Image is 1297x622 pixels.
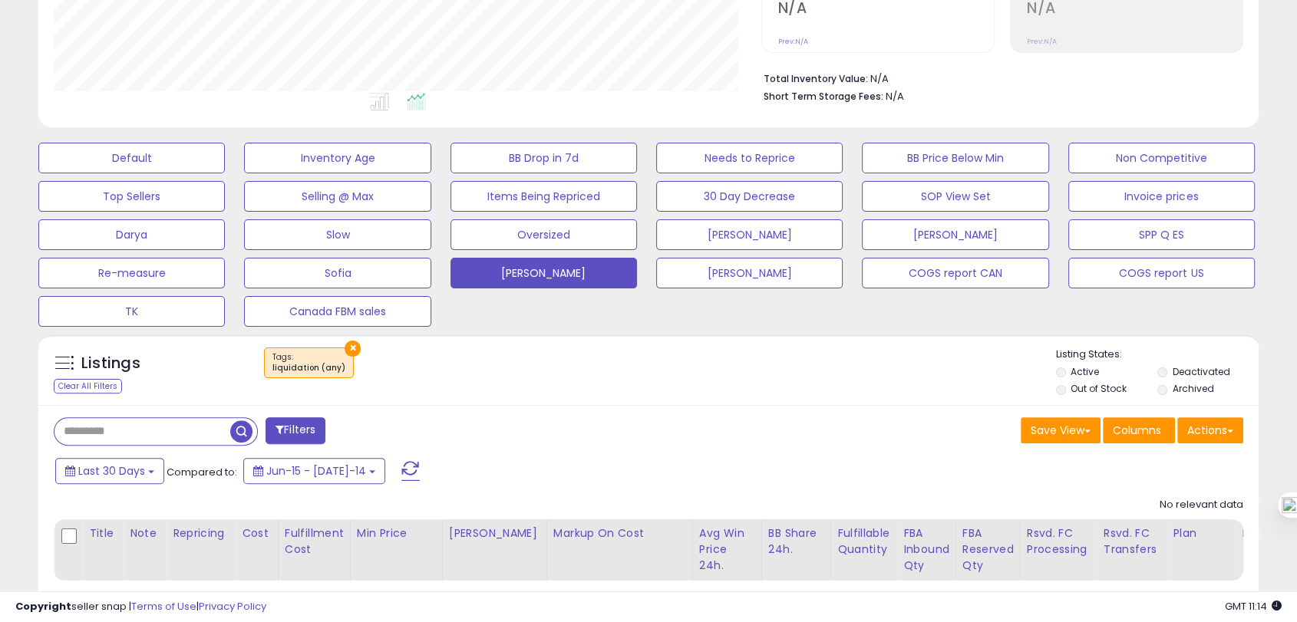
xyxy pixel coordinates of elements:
div: Fulfillment Cost [285,525,344,558]
span: Tags : [272,351,345,374]
div: Avg Win Price 24h. [699,525,755,574]
button: SOP View Set [862,181,1048,212]
button: Non Competitive [1068,143,1255,173]
b: Short Term Storage Fees: [764,90,883,103]
button: Re-measure [38,258,225,288]
button: BB Price Below Min [862,143,1048,173]
b: Total Inventory Value: [764,72,868,85]
div: [PERSON_NAME] [449,525,540,541]
span: Last 30 Days [78,463,145,479]
button: Invoice prices [1068,181,1255,212]
div: Rsvd. FC Transfers [1103,525,1160,558]
button: [PERSON_NAME] [450,258,637,288]
button: TK [38,296,225,327]
button: Needs to Reprice [656,143,843,173]
button: Selling @ Max [244,181,431,212]
button: × [345,341,361,357]
strong: Copyright [15,599,71,614]
div: Repricing [173,525,229,541]
a: Terms of Use [131,599,196,614]
label: Active [1071,365,1099,378]
span: Columns [1113,423,1161,438]
label: Deactivated [1173,365,1230,378]
div: Min Price [357,525,436,541]
div: Fulfillable Quantity [837,525,890,558]
div: FBA Reserved Qty [962,525,1014,574]
div: FBA inbound Qty [903,525,949,574]
span: Jun-15 - [DATE]-14 [266,463,366,479]
label: Out of Stock [1071,382,1127,395]
th: The percentage added to the cost of goods (COGS) that forms the calculator for Min & Max prices. [546,519,692,581]
button: Top Sellers [38,181,225,212]
span: N/A [886,89,904,104]
button: Columns [1103,417,1175,443]
p: Listing States: [1056,347,1259,362]
button: Default [38,143,225,173]
button: Actions [1177,417,1243,443]
button: Items Being Repriced [450,181,637,212]
div: No relevant data [1160,498,1243,512]
div: Note [130,525,160,541]
a: Privacy Policy [199,599,266,614]
button: Save View [1021,417,1101,443]
button: [PERSON_NAME] [656,258,843,288]
button: BB Drop in 7d [450,143,637,173]
button: [PERSON_NAME] [862,219,1048,250]
div: Cost [242,525,272,541]
div: Rsvd. FC Processing [1027,525,1091,558]
button: [PERSON_NAME] [656,219,843,250]
button: Slow [244,219,431,250]
h5: Listings [81,353,140,374]
button: Last 30 Days [55,458,164,484]
span: 2025-08-14 11:14 GMT [1225,599,1282,614]
button: SPP Q ES [1068,219,1255,250]
label: Archived [1173,382,1214,395]
small: Prev: N/A [778,37,808,46]
button: Darya [38,219,225,250]
div: BB Share 24h. [768,525,824,558]
div: Clear All Filters [54,379,122,393]
div: liquidation (any) [272,363,345,374]
button: Sofia [244,258,431,288]
button: Inventory Age [244,143,431,173]
button: Canada FBM sales [244,296,431,327]
div: Plan [1173,525,1229,541]
li: N/A [764,68,1232,87]
span: Compared to: [167,465,237,479]
button: COGS report US [1068,258,1255,288]
div: seller snap | | [15,600,266,614]
button: Filters [266,417,325,444]
div: Title [89,525,117,541]
button: 30 Day Decrease [656,181,843,212]
button: COGS report CAN [862,258,1048,288]
div: Markup on Cost [553,525,686,541]
button: Jun-15 - [DATE]-14 [243,458,385,484]
small: Prev: N/A [1027,37,1057,46]
button: Oversized [450,219,637,250]
th: CSV column name: cust_attr_5_Plan [1167,519,1236,581]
